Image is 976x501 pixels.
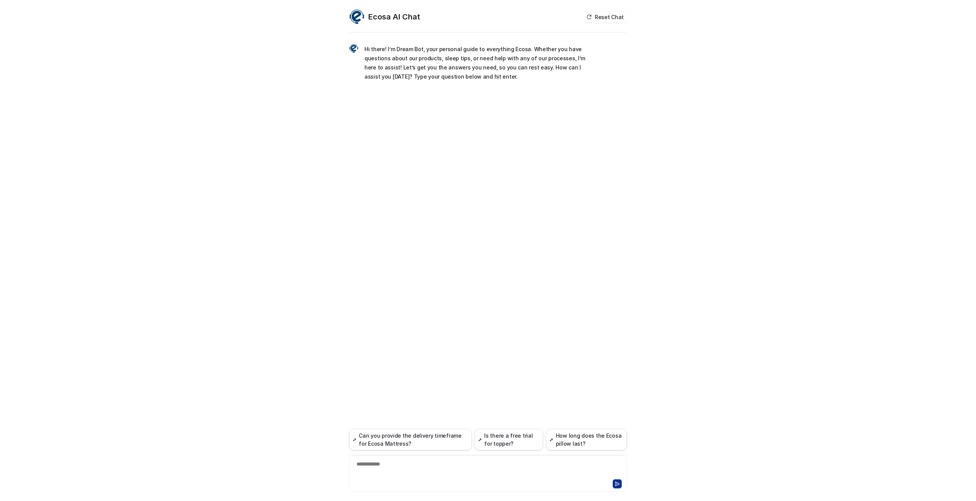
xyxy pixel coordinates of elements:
img: Widget [349,44,358,53]
img: Widget [349,9,364,24]
button: Can you provide the delivery timeframe for Ecosa Mattress? [349,429,472,450]
button: How long does the Ecosa pillow last? [546,429,627,450]
p: Hi there! I’m Dream Bot, your personal guide to everything Ecosa. Whether you have questions abou... [364,45,588,81]
button: Is there a free trial for topper? [475,429,543,450]
h2: Ecosa AI Chat [368,11,420,22]
button: Reset Chat [584,11,627,23]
